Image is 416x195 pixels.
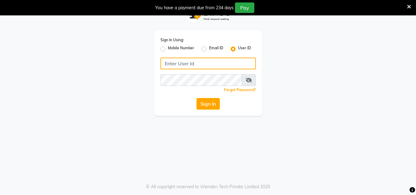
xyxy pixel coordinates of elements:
button: Pay [235,2,254,13]
label: Mobile Number [168,45,194,53]
input: Username [160,74,242,86]
button: Sign In [196,98,220,110]
label: User ID [238,45,251,53]
div: You have a payment due from 234 days [155,5,234,11]
label: Sign In Using: [160,37,184,43]
a: Forgot Password? [224,87,256,92]
label: Email ID [209,45,223,53]
input: Username [160,58,256,69]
